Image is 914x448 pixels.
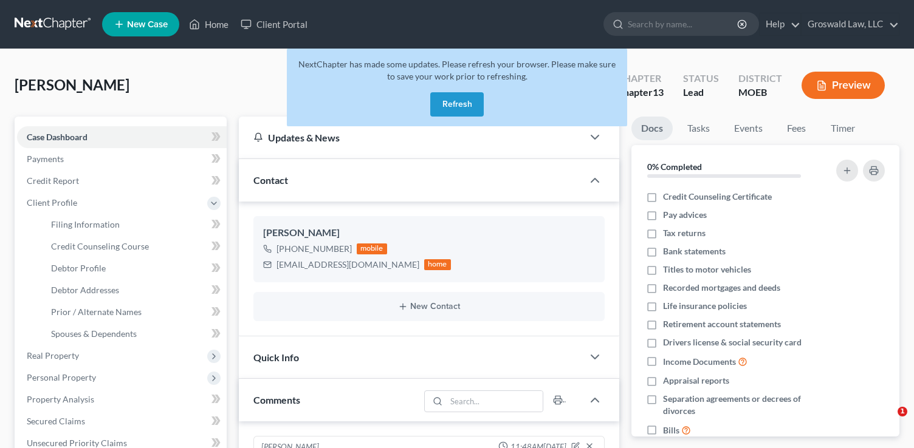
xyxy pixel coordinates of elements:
span: Filing Information [51,219,120,229]
a: Secured Claims [17,410,227,432]
a: Debtor Profile [41,257,227,279]
span: Credit Report [27,175,79,186]
span: Payments [27,154,64,164]
span: 1 [898,407,907,416]
div: Lead [683,86,719,100]
span: New Case [127,20,168,29]
span: Case Dashboard [27,132,88,142]
button: New Contact [263,302,595,311]
a: Credit Report [17,170,227,192]
span: 13 [653,86,664,98]
input: Search by name... [628,13,739,35]
a: Debtor Addresses [41,279,227,301]
div: Updates & News [253,131,568,144]
a: Case Dashboard [17,126,227,148]
span: Appraisal reports [663,375,729,387]
span: Income Documents [663,356,736,368]
span: Comments [253,394,300,406]
span: Separation agreements or decrees of divorces [663,393,822,417]
span: Credit Counseling Course [51,241,149,251]
span: Spouses & Dependents [51,328,137,339]
span: Tax returns [663,227,706,239]
div: [PERSON_NAME] [263,226,595,240]
span: NextChapter has made some updates. Please refresh your browser. Please make sure to save your wor... [298,59,616,81]
a: Docs [631,117,673,140]
div: Chapter [617,72,664,86]
span: Bank statements [663,245,726,257]
div: [EMAIL_ADDRESS][DOMAIN_NAME] [277,259,419,271]
strong: 0% Completed [647,161,702,172]
span: Credit Counseling Certificate [663,191,772,203]
span: Debtor Addresses [51,285,119,295]
span: Unsecured Priority Claims [27,438,127,448]
div: District [738,72,782,86]
a: Events [724,117,772,140]
div: mobile [357,243,387,254]
span: Titles to motor vehicles [663,263,751,276]
span: Property Analysis [27,394,94,404]
div: Chapter [617,86,664,100]
span: Life insurance policies [663,300,747,312]
a: Timer [821,117,865,140]
a: Credit Counseling Course [41,236,227,257]
a: Filing Information [41,214,227,236]
span: Secured Claims [27,416,85,426]
span: Client Profile [27,197,77,208]
a: Spouses & Dependents [41,323,227,345]
a: Property Analysis [17,389,227,410]
div: MOEB [738,86,782,100]
span: Retirement account statements [663,318,781,330]
span: Drivers license & social security card [663,336,802,348]
span: Pay advices [663,209,707,221]
span: Recorded mortgages and deeds [663,282,780,294]
div: Status [683,72,719,86]
span: Personal Property [27,372,96,382]
button: Preview [802,72,885,99]
a: Prior / Alternate Names [41,301,227,323]
a: Client Portal [235,13,314,35]
span: Prior / Alternate Names [51,307,142,317]
span: Real Property [27,350,79,361]
span: Quick Info [253,351,299,363]
iframe: Intercom live chat [873,407,902,436]
input: Search... [446,391,543,412]
a: Tasks [678,117,720,140]
a: Home [183,13,235,35]
div: home [424,259,451,270]
a: Groswald Law, LLC [802,13,899,35]
span: Debtor Profile [51,263,106,273]
span: Bills [663,424,679,436]
a: Fees [777,117,816,140]
span: Contact [253,174,288,186]
div: [PHONE_NUMBER] [277,243,352,255]
a: Payments [17,148,227,170]
button: Refresh [430,92,484,117]
span: [PERSON_NAME] [15,76,129,93]
a: Help [760,13,800,35]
